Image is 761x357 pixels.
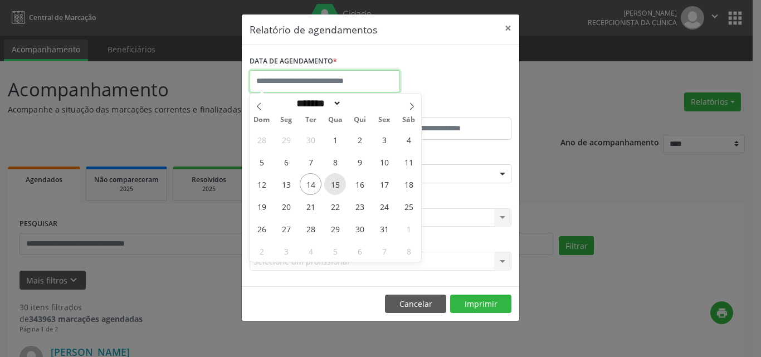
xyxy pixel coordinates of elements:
[349,195,370,217] span: Outubro 23, 2025
[275,195,297,217] span: Outubro 20, 2025
[251,173,272,195] span: Outubro 12, 2025
[348,116,372,124] span: Qui
[398,240,419,262] span: Novembro 8, 2025
[372,116,397,124] span: Sex
[497,14,519,42] button: Close
[300,195,321,217] span: Outubro 21, 2025
[349,218,370,239] span: Outubro 30, 2025
[324,173,346,195] span: Outubro 15, 2025
[275,218,297,239] span: Outubro 27, 2025
[349,151,370,173] span: Outubro 9, 2025
[250,22,377,37] h5: Relatório de agendamentos
[251,240,272,262] span: Novembro 2, 2025
[373,151,395,173] span: Outubro 10, 2025
[300,151,321,173] span: Outubro 7, 2025
[250,116,274,124] span: Dom
[383,100,511,118] label: ATÉ
[385,295,446,314] button: Cancelar
[324,218,346,239] span: Outubro 29, 2025
[274,116,299,124] span: Seg
[349,129,370,150] span: Outubro 2, 2025
[300,240,321,262] span: Novembro 4, 2025
[323,116,348,124] span: Qua
[275,240,297,262] span: Novembro 3, 2025
[251,218,272,239] span: Outubro 26, 2025
[324,195,346,217] span: Outubro 22, 2025
[299,116,323,124] span: Ter
[450,295,511,314] button: Imprimir
[275,151,297,173] span: Outubro 6, 2025
[275,129,297,150] span: Setembro 29, 2025
[398,129,419,150] span: Outubro 4, 2025
[373,218,395,239] span: Outubro 31, 2025
[251,195,272,217] span: Outubro 19, 2025
[349,173,370,195] span: Outubro 16, 2025
[398,195,419,217] span: Outubro 25, 2025
[349,240,370,262] span: Novembro 6, 2025
[300,129,321,150] span: Setembro 30, 2025
[300,173,321,195] span: Outubro 14, 2025
[292,97,342,109] select: Month
[342,97,378,109] input: Year
[373,195,395,217] span: Outubro 24, 2025
[324,240,346,262] span: Novembro 5, 2025
[398,151,419,173] span: Outubro 11, 2025
[250,53,337,70] label: DATA DE AGENDAMENTO
[251,151,272,173] span: Outubro 5, 2025
[275,173,297,195] span: Outubro 13, 2025
[300,218,321,239] span: Outubro 28, 2025
[251,129,272,150] span: Setembro 28, 2025
[398,218,419,239] span: Novembro 1, 2025
[373,173,395,195] span: Outubro 17, 2025
[373,240,395,262] span: Novembro 7, 2025
[398,173,419,195] span: Outubro 18, 2025
[324,151,346,173] span: Outubro 8, 2025
[324,129,346,150] span: Outubro 1, 2025
[397,116,421,124] span: Sáb
[373,129,395,150] span: Outubro 3, 2025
